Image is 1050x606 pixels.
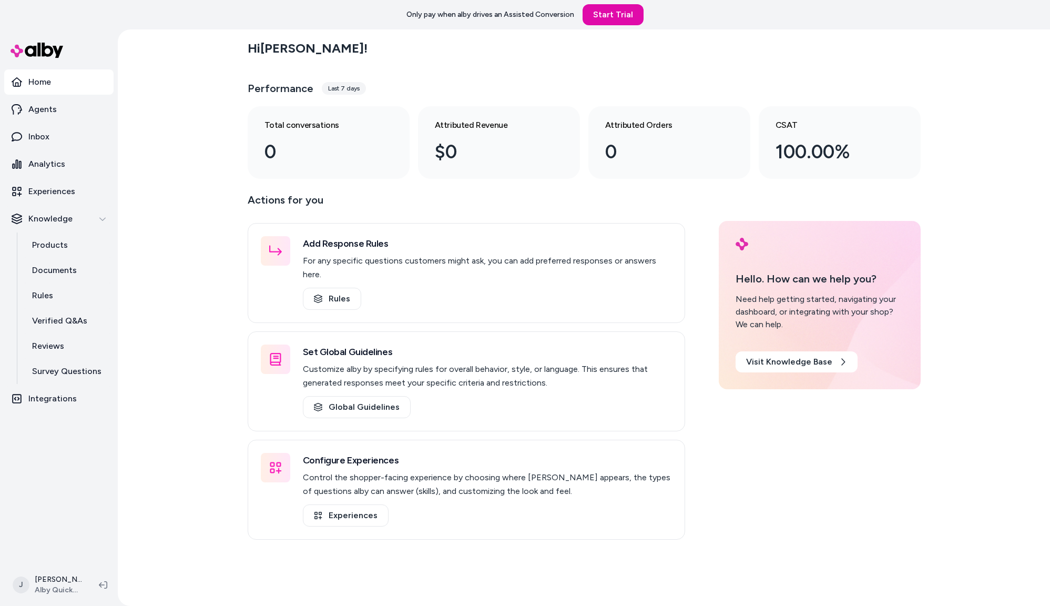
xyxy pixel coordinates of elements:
p: Experiences [28,185,75,198]
p: Control the shopper-facing experience by choosing where [PERSON_NAME] appears, the types of quest... [303,471,672,498]
a: Reviews [22,334,114,359]
h3: Attributed Revenue [435,119,546,132]
a: CSAT 100.00% [759,106,921,179]
a: Survey Questions [22,359,114,384]
p: [PERSON_NAME] [35,574,82,585]
span: J [13,577,29,593]
button: J[PERSON_NAME]Alby QuickStart Store [6,568,90,602]
a: Attributed Orders 0 [588,106,750,179]
h3: Set Global Guidelines [303,345,672,359]
a: Home [4,69,114,95]
h3: Add Response Rules [303,236,672,251]
a: Global Guidelines [303,396,411,418]
p: Survey Questions [32,365,101,378]
h3: CSAT [776,119,887,132]
h2: Hi [PERSON_NAME] ! [248,41,368,56]
p: Inbox [28,130,49,143]
p: Documents [32,264,77,277]
a: Products [22,233,114,258]
a: Rules [303,288,361,310]
p: Rules [32,289,53,302]
a: Documents [22,258,114,283]
h3: Configure Experiences [303,453,672,468]
p: Integrations [28,392,77,405]
p: Agents [28,103,57,116]
div: 0 [605,138,717,166]
p: Actions for you [248,191,685,217]
p: For any specific questions customers might ask, you can add preferred responses or answers here. [303,254,672,281]
p: Reviews [32,340,64,352]
span: Alby QuickStart Store [35,585,82,595]
a: Verified Q&As [22,308,114,334]
a: Attributed Revenue $0 [418,106,580,179]
a: Start Trial [583,4,644,25]
p: Only pay when alby drives an Assisted Conversion [406,9,574,20]
img: alby Logo [736,238,748,250]
div: 0 [264,138,376,166]
a: Inbox [4,124,114,149]
p: Knowledge [28,213,73,225]
p: Verified Q&As [32,315,87,327]
h3: Performance [248,81,313,96]
p: Analytics [28,158,65,170]
a: Total conversations 0 [248,106,410,179]
h3: Attributed Orders [605,119,717,132]
p: Customize alby by specifying rules for overall behavior, style, or language. This ensures that ge... [303,362,672,390]
p: Home [28,76,51,88]
p: Hello. How can we help you? [736,271,904,287]
a: Agents [4,97,114,122]
a: Analytics [4,151,114,177]
a: Visit Knowledge Base [736,351,858,372]
div: 100.00% [776,138,887,166]
h3: Total conversations [264,119,376,132]
a: Experiences [303,504,389,527]
img: alby Logo [11,43,63,58]
div: Need help getting started, navigating your dashboard, or integrating with your shop? We can help. [736,293,904,331]
button: Knowledge [4,206,114,231]
a: Experiences [4,179,114,204]
div: Last 7 days [322,82,366,95]
a: Rules [22,283,114,308]
p: Products [32,239,68,251]
a: Integrations [4,386,114,411]
div: $0 [435,138,546,166]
